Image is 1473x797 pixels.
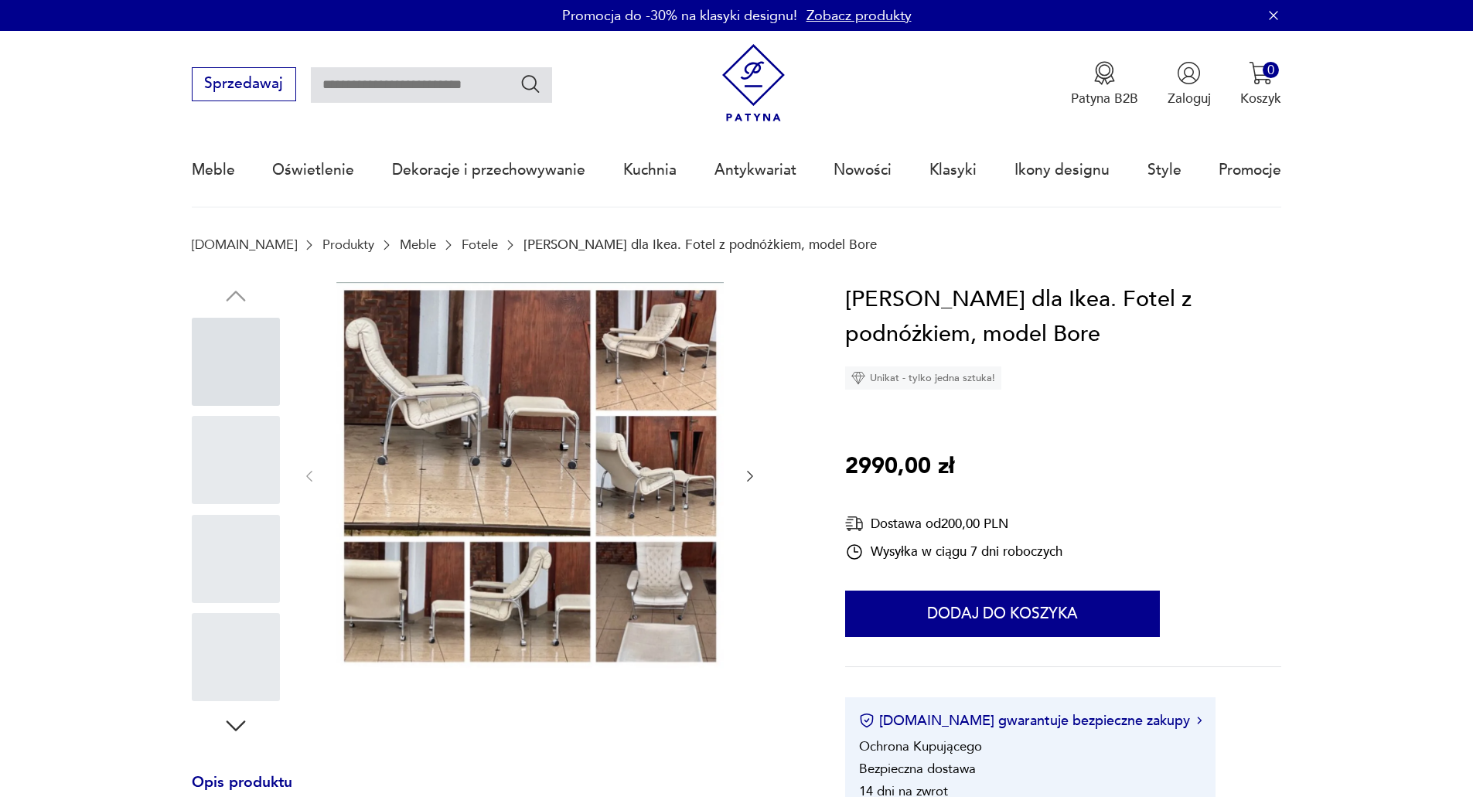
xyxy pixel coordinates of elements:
img: Ikona certyfikatu [859,713,875,728]
a: Meble [400,237,436,252]
li: Bezpieczna dostawa [859,760,976,778]
a: Ikona medaluPatyna B2B [1071,61,1138,107]
a: Klasyki [929,135,977,206]
div: Dostawa od 200,00 PLN [845,514,1062,533]
h1: [PERSON_NAME] dla Ikea. Fotel z podnóżkiem, model Bore [845,282,1281,353]
div: 0 [1263,62,1279,78]
a: Style [1147,135,1181,206]
img: Ikona strzałki w prawo [1197,717,1202,724]
div: Wysyłka w ciągu 7 dni roboczych [845,543,1062,561]
a: Oświetlenie [272,135,354,206]
a: Promocje [1219,135,1281,206]
p: Koszyk [1240,90,1281,107]
button: Patyna B2B [1071,61,1138,107]
button: [DOMAIN_NAME] gwarantuje bezpieczne zakupy [859,711,1202,731]
button: Szukaj [520,73,542,95]
a: [DOMAIN_NAME] [192,237,297,252]
a: Fotele [462,237,498,252]
img: Ikona dostawy [845,514,864,533]
img: Ikona diamentu [851,371,865,385]
a: Sprzedawaj [192,79,296,91]
a: Antykwariat [714,135,796,206]
p: Promocja do -30% na klasyki designu! [562,6,797,26]
a: Nowości [834,135,892,206]
p: Patyna B2B [1071,90,1138,107]
img: Patyna - sklep z meblami i dekoracjami vintage [714,44,793,122]
p: [PERSON_NAME] dla Ikea. Fotel z podnóżkiem, model Bore [523,237,877,252]
a: Zobacz produkty [806,6,912,26]
a: Kuchnia [623,135,677,206]
img: Ikonka użytkownika [1177,61,1201,85]
div: Unikat - tylko jedna sztuka! [845,366,1001,390]
button: Sprzedawaj [192,67,296,101]
img: Zdjęcie produktu Noboru Nakamura dla Ikea. Fotel z podnóżkiem, model Bore [336,282,724,668]
li: Ochrona Kupującego [859,737,982,755]
button: 0Koszyk [1240,61,1281,107]
p: 2990,00 zł [845,449,954,485]
img: Ikona medalu [1093,61,1117,85]
p: Zaloguj [1168,90,1211,107]
img: Ikona koszyka [1249,61,1273,85]
a: Dekoracje i przechowywanie [392,135,585,206]
a: Ikony designu [1014,135,1110,206]
button: Dodaj do koszyka [845,591,1160,637]
a: Meble [192,135,235,206]
a: Produkty [322,237,374,252]
button: Zaloguj [1168,61,1211,107]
